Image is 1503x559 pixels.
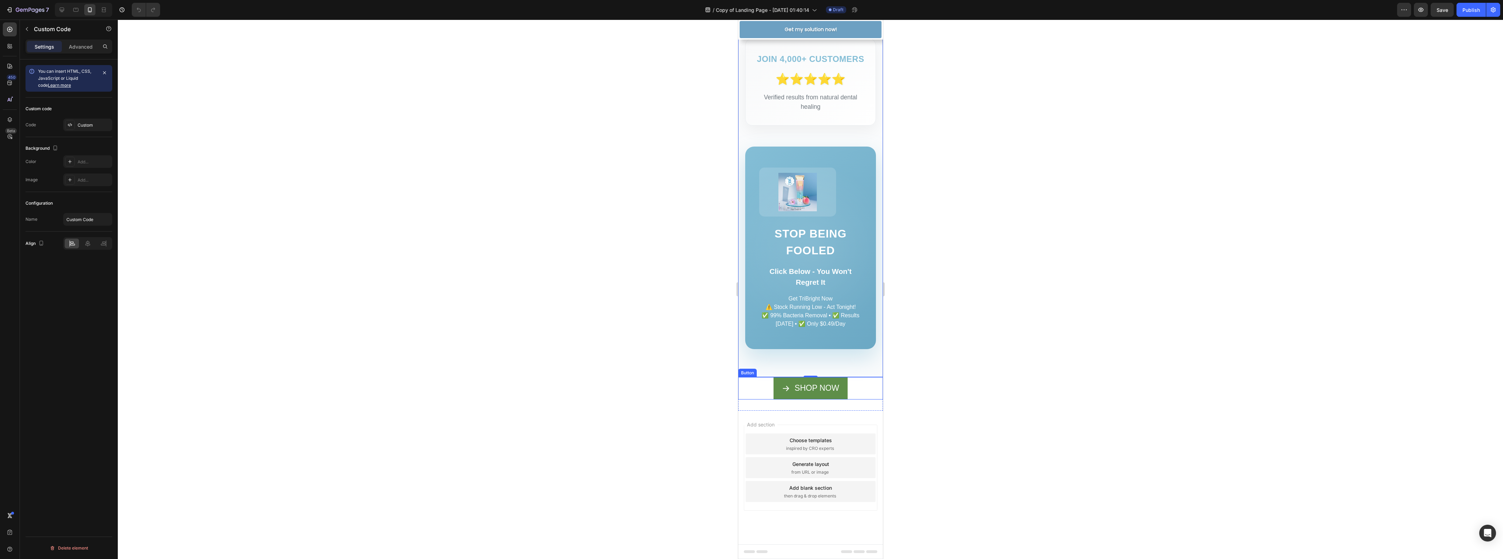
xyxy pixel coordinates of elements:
[48,83,71,88] a: Learn more
[1457,3,1486,17] button: Publish
[26,122,36,128] div: Code
[26,144,59,153] div: Background
[38,69,91,88] span: You can insert HTML, CSS, JavaScript or Liquid code
[69,43,93,50] p: Advanced
[46,6,49,14] p: 7
[26,158,36,165] div: Color
[7,75,17,80] div: 450
[5,128,17,134] div: Beta
[1437,7,1448,13] span: Save
[78,122,110,128] div: Custom
[1479,525,1496,542] div: Open Intercom Messenger
[35,43,54,50] p: Settings
[1431,3,1454,17] button: Save
[26,239,45,248] div: Align
[1462,6,1480,14] div: Publish
[26,200,53,206] div: Configuration
[833,7,843,13] span: Draft
[34,25,93,33] p: Custom Code
[3,3,52,17] button: 7
[738,20,883,559] iframe: Design area
[26,216,37,222] div: Name
[132,3,160,17] div: Undo/Redo
[50,544,88,552] div: Delete element
[78,177,110,183] div: Add...
[26,543,112,554] button: Delete element
[26,177,38,183] div: Image
[78,159,110,165] div: Add...
[713,6,714,14] span: /
[716,6,809,14] span: Copy of Landing Page - [DATE] 01:40:14
[26,106,52,112] div: Custom code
